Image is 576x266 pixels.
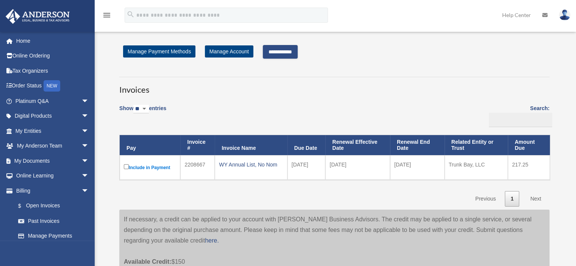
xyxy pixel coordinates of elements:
[5,48,100,64] a: Online Ordering
[81,183,97,199] span: arrow_drop_down
[123,45,195,58] a: Manage Payment Methods
[124,258,172,265] span: Available Credit:
[120,135,180,156] th: Pay: activate to sort column descending
[126,10,135,19] i: search
[124,164,129,169] input: Include in Payment
[11,229,97,244] a: Manage Payments
[470,191,501,207] a: Previous
[81,153,97,169] span: arrow_drop_down
[81,123,97,139] span: arrow_drop_down
[180,135,215,156] th: Invoice #: activate to sort column ascending
[102,11,111,20] i: menu
[81,93,97,109] span: arrow_drop_down
[215,135,287,156] th: Invoice Name: activate to sort column ascending
[81,168,97,184] span: arrow_drop_down
[5,109,100,124] a: Digital Productsarrow_drop_down
[5,63,100,78] a: Tax Organizers
[219,159,283,170] div: WY Annual List, No Nom
[445,135,508,156] th: Related Entity or Trust: activate to sort column ascending
[524,191,547,207] a: Next
[5,93,100,109] a: Platinum Q&Aarrow_drop_down
[119,77,549,96] h3: Invoices
[390,155,445,180] td: [DATE]
[505,191,519,207] a: 1
[325,155,390,180] td: [DATE]
[508,135,550,156] th: Amount Due: activate to sort column ascending
[11,198,93,214] a: $Open Invoices
[102,13,111,20] a: menu
[11,213,97,229] a: Past Invoices
[180,155,215,180] td: 2208667
[5,33,100,48] a: Home
[124,163,176,172] label: Include in Payment
[508,155,550,180] td: 217.25
[445,155,508,180] td: Trunk Bay, LLC
[5,138,100,154] a: My Anderson Teamarrow_drop_down
[287,155,326,180] td: [DATE]
[5,153,100,168] a: My Documentsarrow_drop_down
[287,135,326,156] th: Due Date: activate to sort column ascending
[81,109,97,124] span: arrow_drop_down
[489,113,552,127] input: Search:
[5,78,100,94] a: Order StatusNEW
[325,135,390,156] th: Renewal Effective Date: activate to sort column ascending
[44,80,60,92] div: NEW
[205,45,253,58] a: Manage Account
[486,104,549,127] label: Search:
[81,138,97,154] span: arrow_drop_down
[559,9,570,20] img: User Pic
[390,135,445,156] th: Renewal End Date: activate to sort column ascending
[5,123,100,138] a: My Entitiesarrow_drop_down
[133,105,149,114] select: Showentries
[119,104,166,121] label: Show entries
[22,201,26,211] span: $
[3,9,72,24] img: Anderson Advisors Platinum Portal
[5,183,97,198] a: Billingarrow_drop_down
[205,237,219,244] a: here.
[5,168,100,184] a: Online Learningarrow_drop_down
